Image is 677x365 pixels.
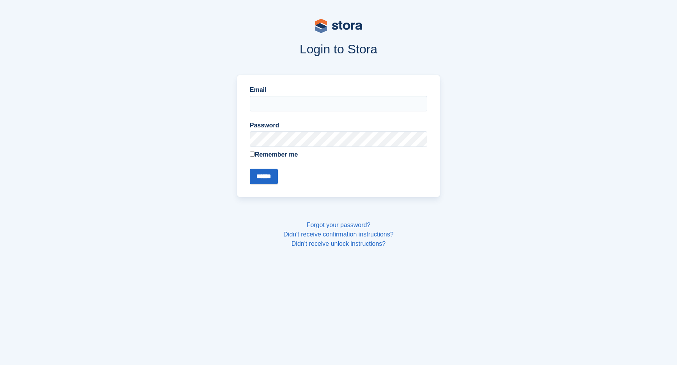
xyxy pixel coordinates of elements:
[307,222,371,228] a: Forgot your password?
[283,231,393,238] a: Didn't receive confirmation instructions?
[291,240,386,247] a: Didn't receive unlock instructions?
[250,152,255,157] input: Remember me
[250,85,427,95] label: Email
[250,150,427,159] label: Remember me
[250,121,427,130] label: Password
[315,19,362,33] img: stora-logo-53a41332b3708ae10de48c4981b4e9114cc0af31d8433b30ea865607fb682f29.svg
[88,42,589,56] h1: Login to Stora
